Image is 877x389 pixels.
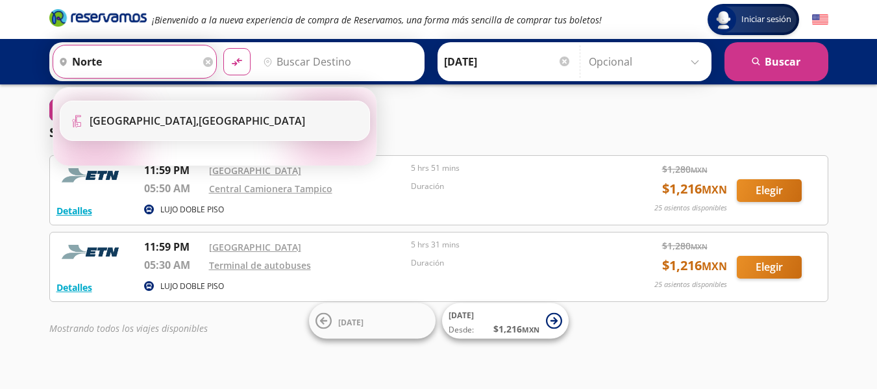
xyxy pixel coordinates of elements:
button: Elegir [737,179,802,202]
input: Buscar Origen [53,45,200,78]
p: 5 hrs 31 mins [411,239,607,251]
p: 05:50 AM [144,181,203,196]
p: Seleccionar horario de ida [49,123,216,142]
img: RESERVAMOS [56,162,128,188]
span: $ 1,216 [662,179,727,199]
span: [DATE] [338,316,364,327]
span: $ 1,280 [662,162,708,176]
small: MXN [691,165,708,175]
em: Mostrando todos los viajes disponibles [49,322,208,334]
button: Detalles [56,204,92,218]
a: Terminal de autobuses [209,259,311,271]
p: LUJO DOBLE PISO [160,204,224,216]
button: Detalles [56,281,92,294]
input: Buscar Destino [258,45,417,78]
span: Desde: [449,324,474,336]
button: [DATE] [309,303,436,339]
span: $ 1,280 [662,239,708,253]
button: English [812,12,828,28]
span: $ 1,216 [662,256,727,275]
p: 25 asientos disponibles [654,279,727,290]
small: MXN [702,259,727,273]
small: MXN [691,242,708,251]
a: Brand Logo [49,8,147,31]
button: 0Filtros [49,99,109,121]
span: [DATE] [449,310,474,321]
button: [DATE]Desde:$1,216MXN [442,303,569,339]
em: ¡Bienvenido a la nueva experiencia de compra de Reservamos, una forma más sencilla de comprar tus... [152,14,602,26]
p: 11:59 PM [144,239,203,255]
button: Elegir [737,256,802,279]
span: Iniciar sesión [736,13,797,26]
p: 05:30 AM [144,257,203,273]
input: Elegir Fecha [444,45,571,78]
img: RESERVAMOS [56,239,128,265]
input: Opcional [589,45,705,78]
b: [GEOGRAPHIC_DATA], [90,114,199,128]
a: [GEOGRAPHIC_DATA] [209,164,301,177]
p: Duración [411,257,607,269]
a: Central Camionera Tampico [209,182,332,195]
p: 5 hrs 51 mins [411,162,607,174]
p: LUJO DOBLE PISO [160,281,224,292]
div: [GEOGRAPHIC_DATA] [90,114,305,128]
p: 11:59 PM [144,162,203,178]
small: MXN [702,182,727,197]
span: $ 1,216 [493,322,539,336]
i: Brand Logo [49,8,147,27]
p: 25 asientos disponibles [654,203,727,214]
small: MXN [522,325,539,334]
button: Buscar [724,42,828,81]
p: Duración [411,181,607,192]
a: [GEOGRAPHIC_DATA] [209,241,301,253]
